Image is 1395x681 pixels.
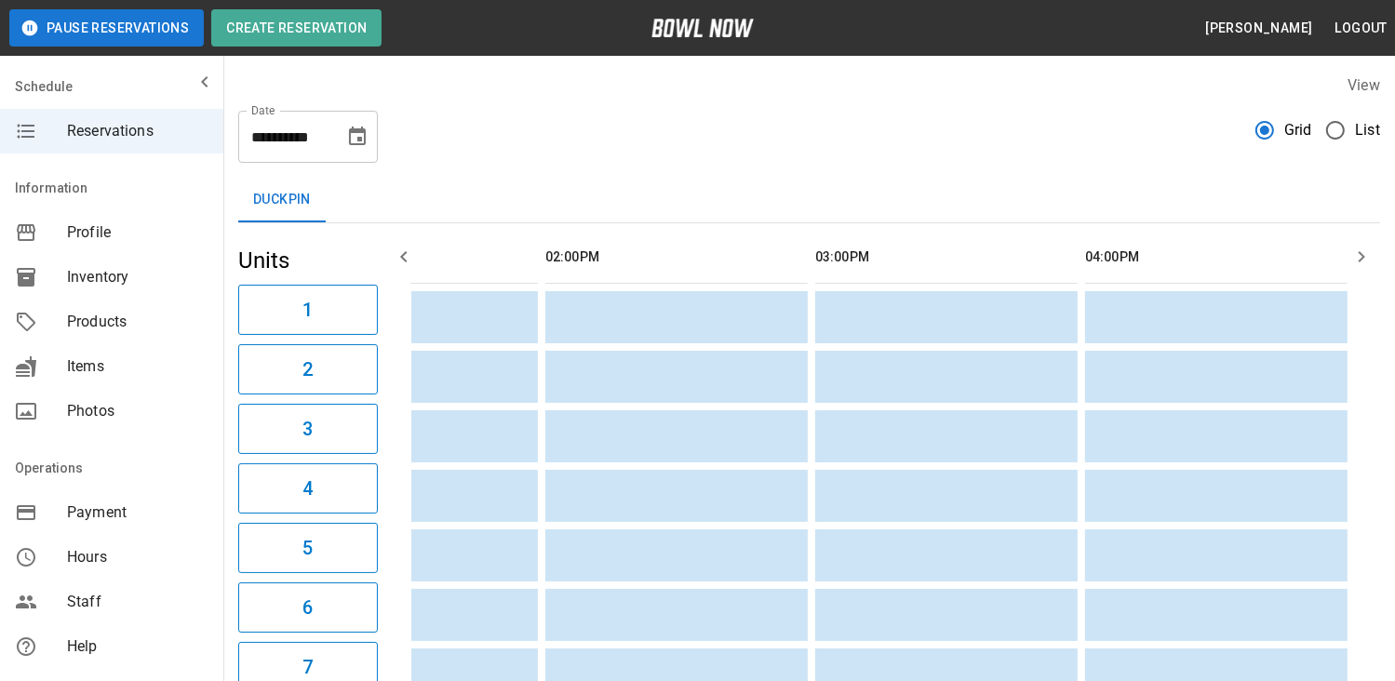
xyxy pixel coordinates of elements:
button: Create Reservation [211,9,382,47]
button: 1 [238,285,378,335]
button: Choose date, selected date is Sep 14, 2025 [339,118,376,155]
button: Pause Reservations [9,9,204,47]
h6: 6 [302,593,313,622]
h6: 5 [302,533,313,563]
img: logo [651,19,754,37]
div: inventory tabs [238,178,1380,222]
label: View [1348,76,1380,94]
th: 04:00PM [1085,231,1348,284]
button: 5 [238,523,378,573]
h5: Units [238,246,378,275]
h6: 3 [302,414,313,444]
button: 6 [238,582,378,633]
span: Grid [1284,119,1312,141]
span: Products [67,311,208,333]
span: Items [67,355,208,378]
span: Hours [67,546,208,568]
span: Staff [67,591,208,613]
span: Reservations [67,120,208,142]
button: [PERSON_NAME] [1198,11,1320,46]
span: Help [67,635,208,658]
h6: 2 [302,354,313,384]
span: Photos [67,400,208,422]
button: 3 [238,404,378,454]
th: 02:00PM [545,231,808,284]
span: Payment [67,501,208,524]
th: 03:00PM [815,231,1078,284]
span: Inventory [67,266,208,288]
button: 4 [238,463,378,514]
button: 2 [238,344,378,394]
span: Profile [67,221,208,244]
h6: 4 [302,474,313,503]
button: Logout [1328,11,1395,46]
button: Duckpin [238,178,326,222]
span: List [1355,119,1380,141]
h6: 1 [302,295,313,325]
